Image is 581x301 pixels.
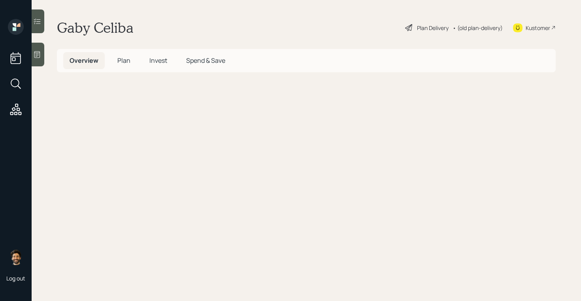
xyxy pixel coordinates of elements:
div: Plan Delivery [417,24,449,32]
div: • (old plan-delivery) [453,24,503,32]
span: Plan [117,56,130,65]
img: eric-schwartz-headshot.png [8,249,24,265]
div: Log out [6,275,25,282]
div: Kustomer [526,24,550,32]
h1: Gaby Celiba [57,19,134,36]
span: Invest [149,56,167,65]
span: Spend & Save [186,56,225,65]
span: Overview [70,56,98,65]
